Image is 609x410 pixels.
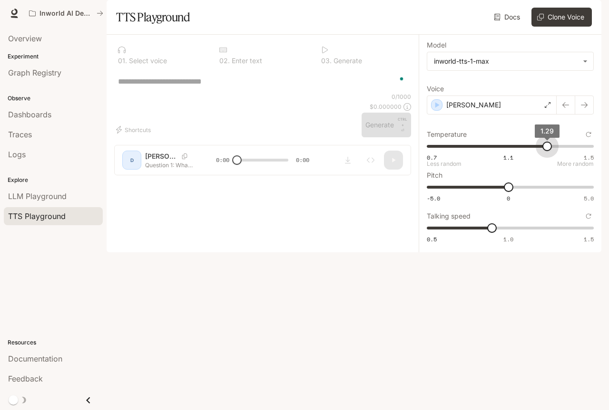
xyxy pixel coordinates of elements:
button: Reset to default [583,129,594,140]
p: 0 / 1000 [392,93,411,101]
p: [PERSON_NAME] [446,100,501,110]
div: inworld-tts-1-max [434,57,578,66]
span: 1.5 [584,235,594,243]
span: 0.7 [427,153,437,162]
button: Reset to default [583,211,594,221]
p: Temperature [427,131,467,138]
span: 1.29 [540,127,554,135]
div: inworld-tts-1-max [427,52,593,70]
p: 0 1 . [118,57,127,64]
p: Talking speed [427,213,471,219]
button: All workspaces [25,4,108,23]
p: Inworld AI Demos [39,10,93,18]
p: Select voice [127,57,167,64]
span: -5.0 [427,194,440,202]
p: Voice [427,86,444,92]
p: 0 2 . [219,57,230,64]
p: 0 3 . [321,57,332,64]
span: 0 [507,194,510,202]
button: Clone Voice [531,8,592,27]
span: 0.5 [427,235,437,243]
span: 1.0 [503,235,513,243]
span: 5.0 [584,194,594,202]
p: Less random [427,161,462,167]
textarea: To enrich screen reader interactions, please activate Accessibility in Grammarly extension settings [118,76,407,87]
button: Shortcuts [114,122,155,137]
p: Pitch [427,172,442,179]
span: 1.5 [584,153,594,162]
p: Enter text [230,57,262,64]
p: $ 0.000000 [370,103,402,111]
h1: TTS Playground [116,8,190,27]
p: Model [427,42,446,48]
a: Docs [492,8,524,27]
p: Generate [332,57,362,64]
p: More random [557,161,594,167]
span: 1.1 [503,153,513,162]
